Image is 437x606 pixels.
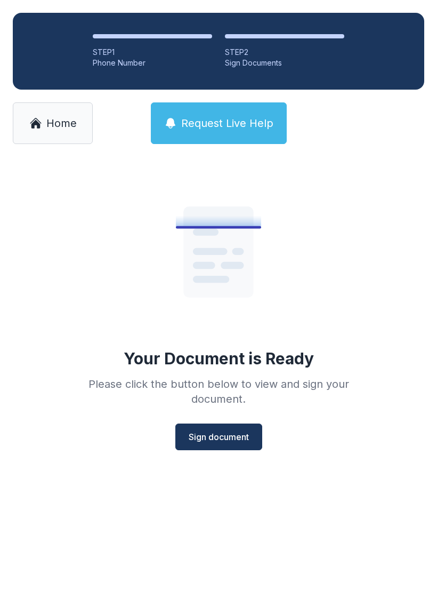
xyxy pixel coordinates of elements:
span: Request Live Help [181,116,273,131]
div: Phone Number [93,58,212,68]
div: Sign Documents [225,58,344,68]
span: Sign document [189,430,249,443]
div: STEP 2 [225,47,344,58]
span: Home [46,116,77,131]
div: Please click the button below to view and sign your document. [65,377,372,406]
div: Your Document is Ready [124,349,314,368]
div: STEP 1 [93,47,212,58]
